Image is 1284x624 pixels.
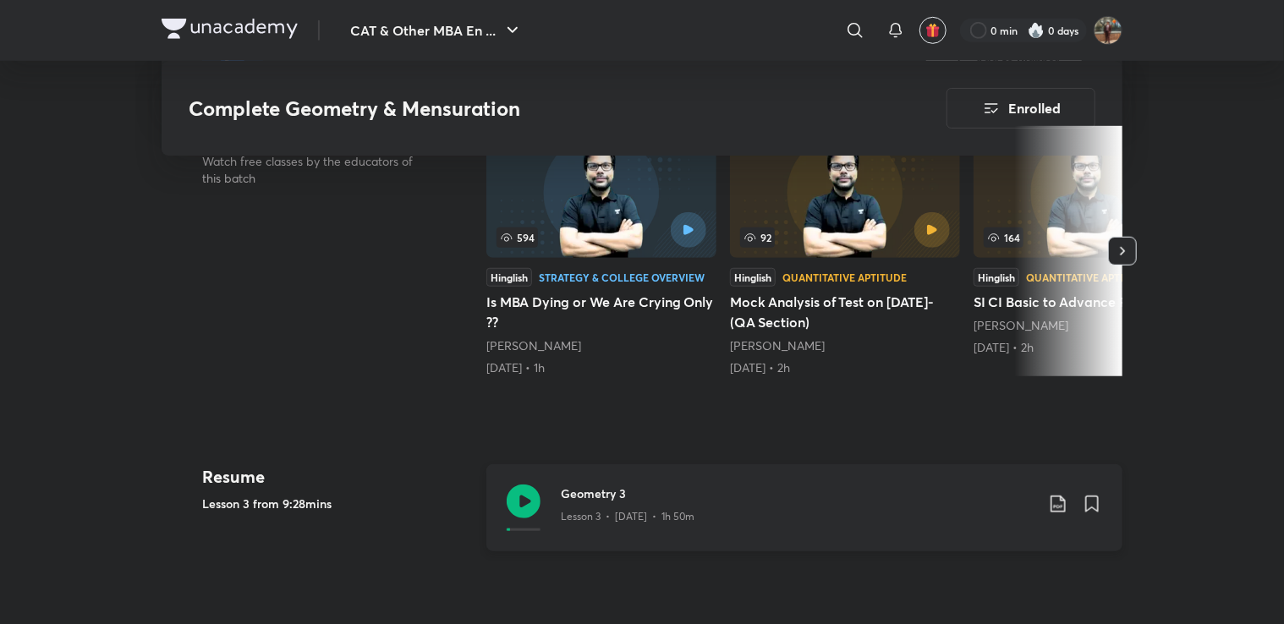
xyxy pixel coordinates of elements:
div: Strategy & College Overview [539,272,705,282]
p: Watch free classes by the educators of this batch [202,153,432,187]
h3: Complete Geometry & Mensuration [189,96,851,121]
a: Mock Analysis of Test on 03.08.2025- (QA Section) [730,126,960,376]
div: 13th Jul • 1h [486,359,716,376]
h5: Lesson 3 from 9:28mins [202,495,473,512]
a: [PERSON_NAME] [730,337,825,353]
div: Amiya Kumar [974,317,1204,334]
h5: Is MBA Dying or We Are Crying Only ?? [486,292,716,332]
img: avatar [925,23,941,38]
a: Is MBA Dying or We Are Crying Only ?? [486,126,716,376]
a: [PERSON_NAME] [486,337,581,353]
img: Company Logo [162,19,298,39]
h3: Geometry 3 [561,484,1034,502]
a: SI CI Basic to Advance Practice - 1 [974,126,1204,356]
div: Hinglish [730,268,776,287]
img: Harshit Verma [1094,16,1122,45]
span: 92 [740,227,775,248]
button: CAT & Other MBA En ... [340,14,533,47]
a: Geometry 3Lesson 3 • [DATE] • 1h 50m [486,464,1122,572]
div: Hinglish [974,268,1019,287]
a: 92HinglishQuantitative AptitudeMock Analysis of Test on [DATE]- (QA Section)[PERSON_NAME][DATE] • 2h [730,126,960,376]
div: Amiya Kumar [486,337,716,354]
a: [PERSON_NAME] [974,317,1068,333]
h5: SI CI Basic to Advance Practice - 1 [974,292,1204,312]
a: Company Logo [162,19,298,43]
h4: Resume [202,464,473,490]
div: 4th Aug • 2h [730,359,960,376]
a: 164HinglishQuantitative AptitudeSI CI Basic to Advance Practice - 1[PERSON_NAME][DATE] • 2h [974,126,1204,356]
button: Enrolled [947,88,1095,129]
h5: Mock Analysis of Test on [DATE]- (QA Section) [730,292,960,332]
div: Amiya Kumar [730,337,960,354]
div: Hinglish [486,268,532,287]
span: 164 [984,227,1023,248]
div: 11th Aug • 2h [974,339,1204,356]
button: avatar [919,17,947,44]
div: Quantitative Aptitude [782,272,907,282]
p: Lesson 3 • [DATE] • 1h 50m [561,509,694,524]
img: streak [1028,22,1045,39]
span: 594 [497,227,538,248]
a: 594HinglishStrategy & College OverviewIs MBA Dying or We Are Crying Only ??[PERSON_NAME][DATE] • 1h [486,126,716,376]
